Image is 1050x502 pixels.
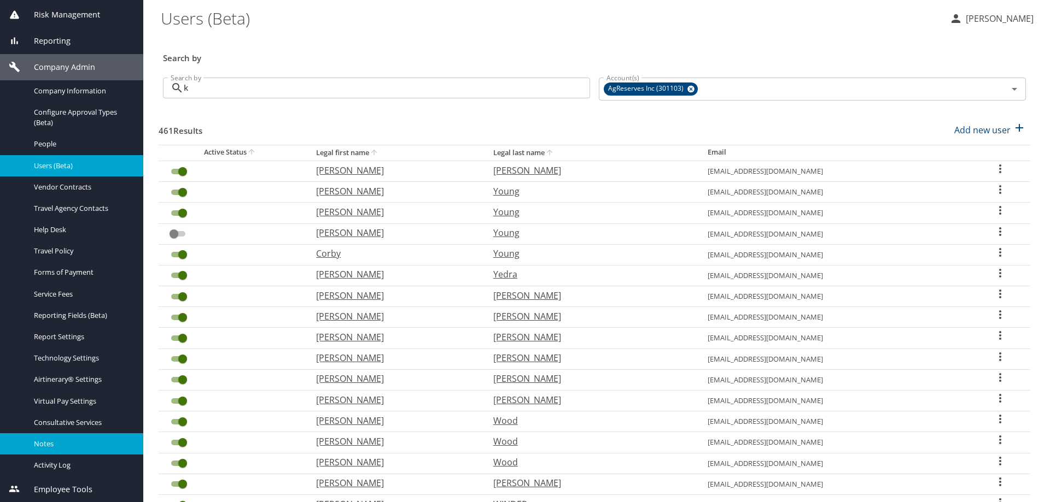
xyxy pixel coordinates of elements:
p: [PERSON_NAME] [316,310,471,323]
th: Legal last name [485,145,699,161]
span: Service Fees [34,289,130,299]
p: Corby [316,247,471,260]
p: Young [493,205,686,218]
p: [PERSON_NAME] [493,164,686,177]
p: Young [493,185,686,198]
td: [EMAIL_ADDRESS][DOMAIN_NAME] [699,328,970,349]
td: [EMAIL_ADDRESS][DOMAIN_NAME] [699,432,970,453]
p: Wood [493,435,686,448]
p: [PERSON_NAME] [316,330,471,344]
p: [PERSON_NAME] [316,393,471,406]
span: Airtinerary® Settings [34,374,130,385]
p: [PERSON_NAME] [316,414,471,427]
span: Forms of Payment [34,267,130,277]
p: Wood [493,414,686,427]
input: Search by name or email [184,78,590,98]
span: Risk Management [20,9,100,21]
span: AgReserves Inc (301103) [604,83,690,95]
button: Open [1007,81,1022,97]
span: Notes [34,439,130,449]
td: [EMAIL_ADDRESS][DOMAIN_NAME] [699,265,970,286]
p: [PERSON_NAME] [493,351,686,364]
td: [EMAIL_ADDRESS][DOMAIN_NAME] [699,369,970,390]
th: Active Status [159,145,307,161]
span: Configure Approval Types (Beta) [34,107,130,128]
span: Consultative Services [34,417,130,428]
p: [PERSON_NAME] [316,226,471,239]
span: Reporting [20,35,71,47]
p: [PERSON_NAME] [316,268,471,281]
td: [EMAIL_ADDRESS][DOMAIN_NAME] [699,182,970,203]
span: Report Settings [34,332,130,342]
p: [PERSON_NAME] [493,330,686,344]
p: [PERSON_NAME] [493,393,686,406]
button: sort [369,148,380,158]
span: Reporting Fields (Beta) [34,310,130,321]
th: Legal first name [307,145,485,161]
p: [PERSON_NAME] [316,456,471,469]
td: [EMAIL_ADDRESS][DOMAIN_NAME] [699,161,970,181]
p: [PERSON_NAME] [316,185,471,198]
p: [PERSON_NAME] [493,372,686,385]
span: Technology Settings [34,353,130,363]
button: [PERSON_NAME] [945,9,1038,28]
h3: 461 Results [159,118,202,137]
span: Activity Log [34,460,130,470]
p: [PERSON_NAME] [493,289,686,302]
td: [EMAIL_ADDRESS][DOMAIN_NAME] [699,286,970,307]
p: [PERSON_NAME] [962,12,1034,25]
span: Virtual Pay Settings [34,396,130,406]
p: Young [493,226,686,239]
span: Vendor Contracts [34,182,130,192]
span: Users (Beta) [34,161,130,171]
th: Email [699,145,970,161]
p: [PERSON_NAME] [316,372,471,385]
p: Young [493,247,686,260]
span: Employee Tools [20,483,92,495]
p: [PERSON_NAME] [316,351,471,364]
div: AgReserves Inc (301103) [604,82,698,96]
p: Wood [493,456,686,469]
h3: Search by [163,45,1026,64]
td: [EMAIL_ADDRESS][DOMAIN_NAME] [699,391,970,411]
td: [EMAIL_ADDRESS][DOMAIN_NAME] [699,411,970,432]
td: [EMAIL_ADDRESS][DOMAIN_NAME] [699,453,970,474]
span: Travel Policy [34,246,130,256]
button: sort [545,148,556,158]
span: Help Desk [34,225,130,235]
p: [PERSON_NAME] [316,289,471,302]
p: [PERSON_NAME] [316,205,471,218]
h1: Users (Beta) [161,1,941,35]
td: [EMAIL_ADDRESS][DOMAIN_NAME] [699,349,970,369]
button: Add new user [950,118,1030,142]
span: Company Admin [20,61,95,73]
p: [PERSON_NAME] [493,476,686,489]
td: [EMAIL_ADDRESS][DOMAIN_NAME] [699,223,970,244]
span: People [34,139,130,149]
td: [EMAIL_ADDRESS][DOMAIN_NAME] [699,244,970,265]
button: sort [247,147,258,158]
p: [PERSON_NAME] [316,435,471,448]
p: [PERSON_NAME] [316,476,471,489]
span: Travel Agency Contacts [34,203,130,214]
p: Yedra [493,268,686,281]
span: Company Information [34,86,130,96]
td: [EMAIL_ADDRESS][DOMAIN_NAME] [699,203,970,223]
p: Add new user [954,123,1011,137]
td: [EMAIL_ADDRESS][DOMAIN_NAME] [699,307,970,328]
p: [PERSON_NAME] [316,164,471,177]
td: [EMAIL_ADDRESS][DOMAIN_NAME] [699,474,970,494]
p: [PERSON_NAME] [493,310,686,323]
